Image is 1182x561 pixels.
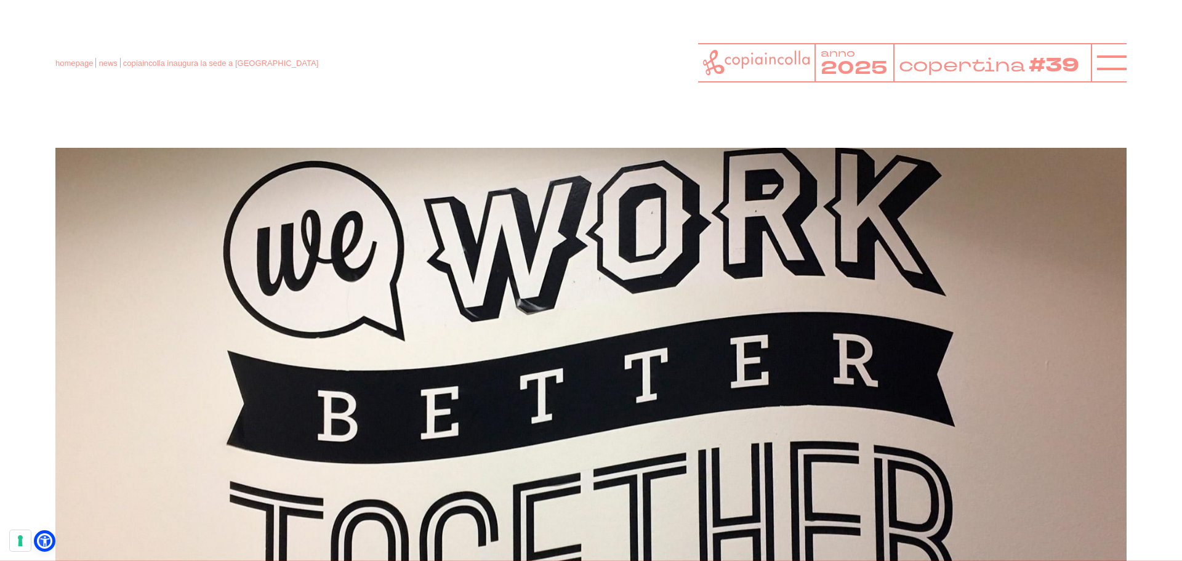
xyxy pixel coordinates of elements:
tspan: copertina [898,52,1029,78]
a: Open Accessibility Menu [37,533,52,549]
a: homepage [55,59,93,68]
tspan: anno [821,46,855,60]
button: Le tue preferenze relative al consenso per le tecnologie di tracciamento [10,530,31,551]
tspan: 2025 [821,56,887,81]
span: copiaincolla inaugura la sede a [GEOGRAPHIC_DATA] [123,59,318,68]
tspan: #39 [1032,52,1085,79]
a: news [98,59,117,68]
